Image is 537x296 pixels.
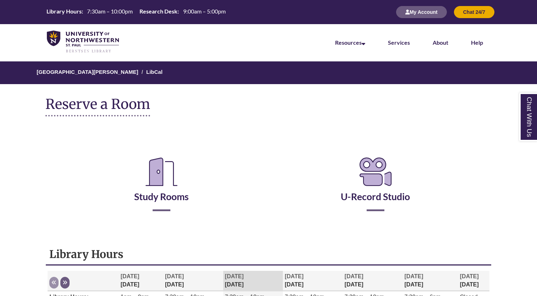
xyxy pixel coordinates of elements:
th: Library Hours: [44,7,84,15]
th: [DATE] [458,271,489,291]
button: Previous week [49,277,59,289]
span: 9:00am – 5:00pm [183,8,226,15]
a: Hours Today [44,7,228,17]
a: Chat 24/7 [454,9,494,15]
span: [DATE] [225,273,244,279]
a: Study Rooms [134,173,189,202]
th: [DATE] [119,271,163,291]
h1: Library Hours [49,247,487,261]
a: Resources [335,39,365,46]
span: [DATE] [285,273,303,279]
span: 7:30am – 10:00pm [87,8,133,15]
span: [DATE] [165,273,184,279]
span: [DATE] [405,273,423,279]
th: [DATE] [163,271,223,291]
span: [DATE] [460,273,479,279]
a: My Account [396,9,447,15]
button: Next week [60,277,70,289]
table: Hours Today [44,7,228,16]
img: UNWSP Library Logo [47,31,119,53]
a: Help [471,39,483,46]
a: [GEOGRAPHIC_DATA][PERSON_NAME] [37,69,138,75]
th: [DATE] [403,271,458,291]
a: Services [388,39,410,46]
th: [DATE] [223,271,283,291]
th: [DATE] [283,271,343,291]
th: [DATE] [343,271,403,291]
a: About [433,39,448,46]
span: [DATE] [345,273,363,279]
a: U-Record Studio [341,173,410,202]
button: My Account [396,6,447,18]
nav: Breadcrumb [45,61,491,84]
th: Research Desk: [137,7,180,15]
h1: Reserve a Room [45,97,150,116]
button: Chat 24/7 [454,6,494,18]
div: Reserve a Room [45,134,491,232]
a: LibCal [146,69,163,75]
span: [DATE] [121,273,139,279]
